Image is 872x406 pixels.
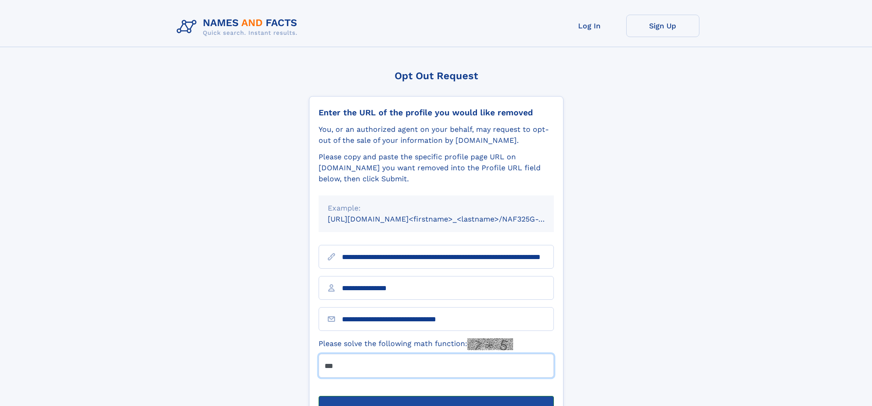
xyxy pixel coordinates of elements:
[173,15,305,39] img: Logo Names and Facts
[626,15,699,37] a: Sign Up
[553,15,626,37] a: Log In
[309,70,563,81] div: Opt Out Request
[328,215,571,223] small: [URL][DOMAIN_NAME]<firstname>_<lastname>/NAF325G-xxxxxxxx
[328,203,545,214] div: Example:
[319,338,513,350] label: Please solve the following math function:
[319,108,554,118] div: Enter the URL of the profile you would like removed
[319,124,554,146] div: You, or an authorized agent on your behalf, may request to opt-out of the sale of your informatio...
[319,152,554,184] div: Please copy and paste the specific profile page URL on [DOMAIN_NAME] you want removed into the Pr...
